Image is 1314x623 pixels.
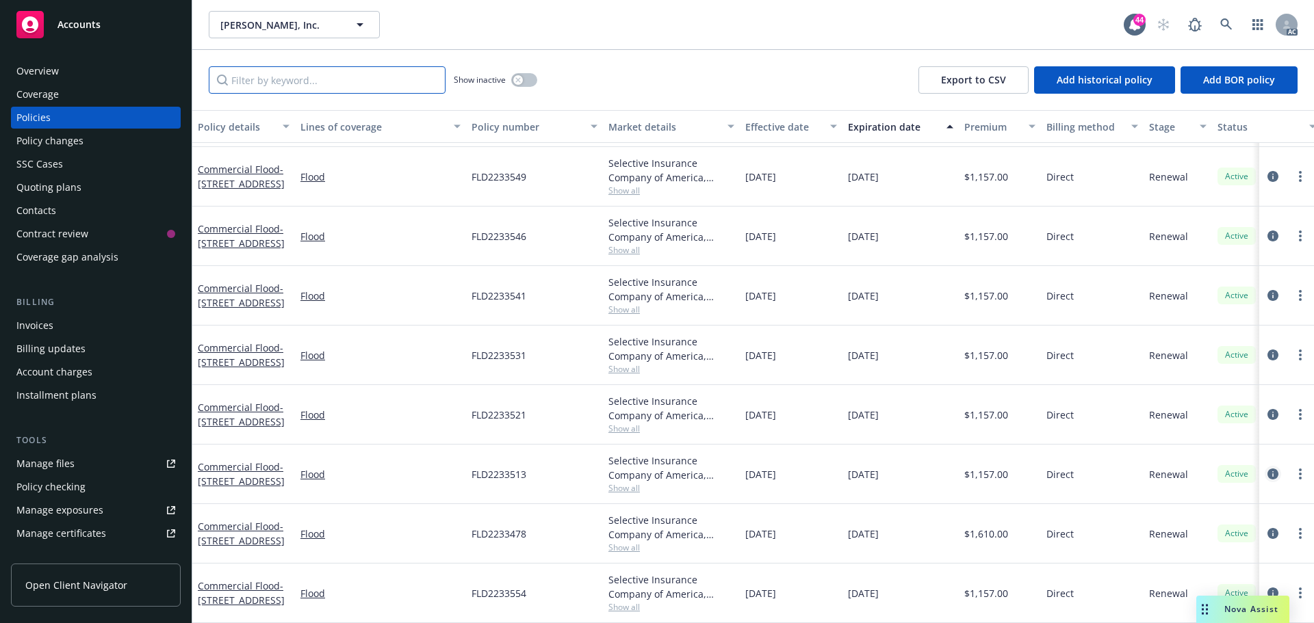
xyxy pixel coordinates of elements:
[1133,14,1146,26] div: 44
[1203,73,1275,86] span: Add BOR policy
[1149,586,1188,600] span: Renewal
[16,546,86,568] div: Manage claims
[11,246,181,268] a: Coverage gap analysis
[300,467,461,481] a: Flood
[1046,527,1074,541] span: Direct
[842,110,959,143] button: Expiration date
[848,289,879,303] span: [DATE]
[472,527,526,541] span: FLD2233478
[964,170,1008,184] span: $1,157.00
[11,315,181,336] a: Invoices
[300,348,461,362] a: Flood
[608,513,734,542] div: Selective Insurance Company of America, Selective Insurance Group
[454,74,506,85] span: Show inactive
[300,527,461,541] a: Flood
[608,423,734,434] span: Show all
[608,185,734,196] span: Show all
[198,222,285,250] a: Commercial Flood
[11,384,181,406] a: Installment plans
[209,11,380,38] button: [PERSON_NAME], Inc.
[964,289,1008,303] span: $1,157.00
[608,244,734,256] span: Show all
[472,586,526,600] span: FLD2233554
[198,120,274,134] div: Policy details
[1292,525,1309,542] a: more
[1149,467,1188,481] span: Renewal
[848,527,879,541] span: [DATE]
[16,107,51,129] div: Policies
[848,408,879,422] span: [DATE]
[198,401,285,428] a: Commercial Flood
[745,527,776,541] span: [DATE]
[472,467,526,481] span: FLD2233513
[745,467,776,481] span: [DATE]
[1149,289,1188,303] span: Renewal
[608,215,734,244] div: Selective Insurance Company of America, Selective Insurance Group
[11,453,181,475] a: Manage files
[608,156,734,185] div: Selective Insurance Company of America, Selective Insurance Group
[745,348,776,362] span: [DATE]
[608,363,734,375] span: Show all
[608,482,734,494] span: Show all
[1046,408,1074,422] span: Direct
[16,83,59,105] div: Coverage
[608,275,734,304] div: Selective Insurance Company of America, Selective Insurance Group
[1218,120,1301,134] div: Status
[16,476,86,498] div: Policy checking
[964,229,1008,243] span: $1,157.00
[848,120,938,134] div: Expiration date
[1224,603,1278,615] span: Nova Assist
[1223,468,1250,480] span: Active
[745,586,776,600] span: [DATE]
[472,170,526,184] span: FLD2233549
[11,223,181,245] a: Contract review
[11,434,181,447] div: Tools
[16,361,92,383] div: Account charges
[11,499,181,521] a: Manage exposures
[16,384,96,406] div: Installment plans
[608,334,734,363] div: Selective Insurance Company of America, Selective Insurance Group
[1150,11,1177,38] a: Start snowing
[848,586,879,600] span: [DATE]
[472,120,582,134] div: Policy number
[198,163,285,190] a: Commercial Flood
[1034,66,1175,94] button: Add historical policy
[1149,408,1188,422] span: Renewal
[1196,596,1213,623] div: Drag to move
[1223,408,1250,421] span: Active
[11,295,181,309] div: Billing
[740,110,842,143] button: Effective date
[300,120,446,134] div: Lines of coverage
[198,520,285,547] a: Commercial Flood
[11,60,181,82] a: Overview
[1181,11,1209,38] a: Report a Bug
[1265,406,1281,423] a: circleInformation
[1265,168,1281,185] a: circleInformation
[964,467,1008,481] span: $1,157.00
[959,110,1041,143] button: Premium
[1149,348,1188,362] span: Renewal
[1265,585,1281,601] a: circleInformation
[848,467,879,481] span: [DATE]
[11,107,181,129] a: Policies
[1265,287,1281,304] a: circleInformation
[11,546,181,568] a: Manage claims
[11,83,181,105] a: Coverage
[16,522,106,544] div: Manage certificates
[16,176,81,198] div: Quoting plans
[1223,170,1250,183] span: Active
[1046,467,1074,481] span: Direct
[1041,110,1144,143] button: Billing method
[198,460,285,488] a: Commercial Flood
[300,229,461,243] a: Flood
[16,315,53,336] div: Invoices
[1223,587,1250,599] span: Active
[25,578,127,592] span: Open Client Navigator
[209,66,446,94] input: Filter by keyword...
[964,586,1008,600] span: $1,157.00
[1181,66,1298,94] button: Add BOR policy
[1265,525,1281,542] a: circleInformation
[198,579,285,607] a: Commercial Flood
[964,527,1008,541] span: $1,610.00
